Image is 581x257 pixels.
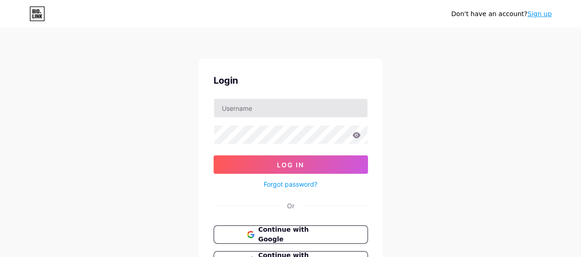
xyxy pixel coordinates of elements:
[527,10,552,17] a: Sign up
[214,99,367,117] input: Username
[451,9,552,19] div: Don't have an account?
[277,161,304,169] span: Log In
[214,225,368,244] button: Continue with Google
[258,225,334,244] span: Continue with Google
[287,201,294,211] div: Or
[214,74,368,87] div: Login
[264,179,317,189] a: Forgot password?
[214,155,368,174] button: Log In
